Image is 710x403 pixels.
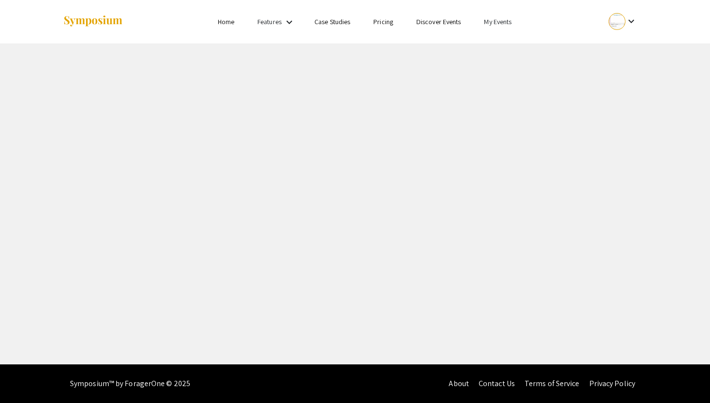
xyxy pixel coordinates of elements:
mat-icon: Expand Features list [284,16,295,28]
mat-icon: Expand account dropdown [625,15,637,27]
div: Symposium™ by ForagerOne © 2025 [70,364,190,403]
a: Home [218,17,234,26]
a: Pricing [373,17,393,26]
img: Symposium by ForagerOne [63,15,123,28]
button: Expand account dropdown [598,11,647,32]
a: Case Studies [314,17,350,26]
a: Privacy Policy [589,378,635,389]
a: Discover Events [416,17,461,26]
a: My Events [484,17,511,26]
a: Contact Us [479,378,515,389]
a: Features [257,17,282,26]
a: About [449,378,469,389]
a: Terms of Service [525,378,580,389]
